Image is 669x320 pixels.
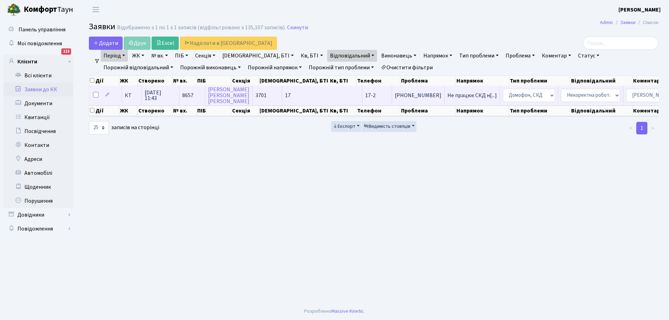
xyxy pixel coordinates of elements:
[378,50,419,62] a: Виконавець
[117,24,286,31] div: Відображено з 1 по 1 з 1 записів (відфільтровано з 135,107 записів).
[89,106,119,116] th: Дії
[3,194,73,208] a: Порушення
[304,307,365,315] div: Розроблено .
[362,121,416,132] button: Видимість стовпців
[197,76,232,86] th: ПІБ
[3,124,73,138] a: Посвідчення
[89,121,159,134] label: записів на сторінці
[3,138,73,152] a: Контакти
[356,76,400,86] th: Телефон
[327,50,377,62] a: Відповідальний
[89,121,109,134] select: записів на сторінці
[172,106,197,116] th: № вх.
[24,4,57,15] b: Комфорт
[570,106,633,116] th: Відповідальний
[3,23,73,37] a: Панель управління
[89,21,115,33] span: Заявки
[3,83,73,96] a: Заявки до КК
[456,76,509,86] th: Напрямок
[138,76,172,86] th: Створено
[583,37,659,50] input: Пошук...
[101,50,128,62] a: Період
[3,96,73,110] a: Документи
[255,92,267,99] span: 3701
[333,123,355,130] span: Експорт
[590,15,669,30] nav: breadcrumb
[600,19,613,26] a: Admin
[509,106,570,116] th: Тип проблеми
[231,106,259,116] th: Секція
[636,19,659,26] li: Список
[119,106,138,116] th: ЖК
[365,92,376,99] span: 17-2
[331,307,364,315] a: Massive Kinetic
[259,106,329,116] th: [DEMOGRAPHIC_DATA], БТІ
[503,50,538,62] a: Проблема
[177,62,244,73] a: Порожній виконавець
[575,50,602,62] a: Статус
[329,76,357,86] th: Кв, БТІ
[129,50,147,62] a: ЖК
[364,123,410,130] span: Видимість стовпців
[447,92,497,99] span: Не працює СКД н[...]
[7,3,21,17] img: logo.png
[208,86,249,105] a: [PERSON_NAME][PERSON_NAME][PERSON_NAME]
[197,106,232,116] th: ПІБ
[18,26,66,33] span: Панель управління
[138,106,172,116] th: Створено
[220,50,297,62] a: [DEMOGRAPHIC_DATA], БТІ
[93,39,118,47] span: Додати
[89,37,123,50] a: Додати
[245,62,305,73] a: Порожній напрямок
[259,76,329,86] th: [DEMOGRAPHIC_DATA], БТІ
[89,76,119,86] th: Дії
[539,50,574,62] a: Коментар
[306,62,377,73] a: Порожній тип проблеми
[285,92,291,99] span: 17
[3,180,73,194] a: Щоденник
[101,62,176,73] a: Порожній відповідальний
[356,106,400,116] th: Телефон
[172,76,197,86] th: № вх.
[192,50,218,62] a: Секція
[395,93,441,98] span: [PHONE_NUMBER]
[421,50,455,62] a: Напрямок
[3,110,73,124] a: Квитанції
[17,40,62,47] span: Мої повідомлення
[570,76,633,86] th: Відповідальний
[3,208,73,222] a: Довідники
[378,62,436,73] a: Очистити фільтри
[3,152,73,166] a: Адреси
[456,50,501,62] a: Тип проблеми
[3,222,73,236] a: Повідомлення
[298,50,325,62] a: Кв, БТІ
[231,76,259,86] th: Секція
[148,50,171,62] a: № вх.
[331,121,361,132] button: Експорт
[3,166,73,180] a: Автомобілі
[125,93,139,98] span: КТ
[287,24,308,31] a: Скинути
[87,4,105,15] button: Переключити навігацію
[119,76,138,86] th: ЖК
[456,106,509,116] th: Напрямок
[618,6,661,14] a: [PERSON_NAME]
[152,37,179,50] a: Excel
[3,37,73,50] a: Мої повідомлення113
[24,4,73,16] span: Таун
[509,76,570,86] th: Тип проблеми
[3,55,73,69] a: Клієнти
[3,69,73,83] a: Всі клієнти
[400,106,456,116] th: Проблема
[636,122,647,134] a: 1
[400,76,456,86] th: Проблема
[172,50,191,62] a: ПІБ
[620,19,636,26] a: Заявки
[182,92,193,99] span: 8657
[61,48,71,55] div: 113
[329,106,357,116] th: Кв, БТІ
[145,90,176,101] span: [DATE] 11:43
